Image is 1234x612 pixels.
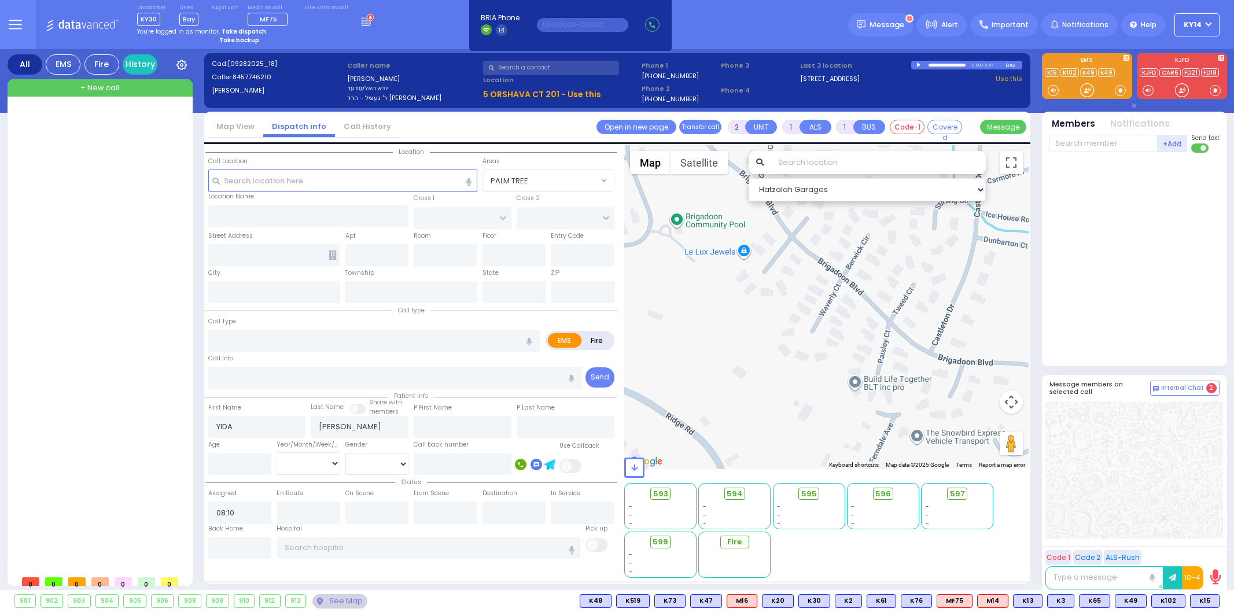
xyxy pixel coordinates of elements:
[234,595,255,607] div: 910
[971,58,982,72] div: 0:00
[1140,68,1158,77] a: KJFD
[629,511,632,519] span: -
[537,18,628,32] input: (000)000-00000
[1137,57,1227,65] label: KJFD
[414,489,449,498] label: From Scene
[581,333,613,348] label: Fire
[690,594,722,608] div: BLS
[1201,68,1219,77] a: FD18
[222,27,266,36] strong: Take dispatch
[345,268,374,278] label: Township
[22,577,39,586] span: 0
[1182,566,1203,589] button: 10-4
[800,74,860,84] a: [STREET_ADDRESS]
[482,169,614,191] span: PALM TREE
[212,72,344,82] label: Caller:
[84,54,119,75] div: Fire
[1115,594,1147,608] div: K49
[392,306,430,315] span: Call type
[347,61,479,71] label: Caller name
[1190,594,1220,608] div: K15
[627,454,665,469] a: Open this area in Google Maps (opens a new window)
[41,595,63,607] div: 902
[491,175,528,187] span: PALM TREE
[1161,384,1204,392] span: Internal Chat
[212,5,238,12] label: Night unit
[580,594,612,608] div: BLS
[46,54,80,75] div: EMS
[870,19,904,31] span: Message
[851,519,854,528] span: -
[1047,594,1074,608] div: K3
[642,94,699,103] label: [PHONE_NUMBER]
[1151,594,1185,608] div: K102
[115,577,132,586] span: 0
[1042,57,1132,65] label: EMS
[580,594,612,608] div: K48
[551,268,559,278] label: ZIP
[627,454,665,469] img: Google
[137,13,160,26] span: KY30
[671,151,728,174] button: Show satellite imagery
[212,86,344,95] label: [PERSON_NAME]
[208,169,477,191] input: Search location here
[937,594,973,608] div: ALS
[853,120,885,134] button: BUS
[616,594,650,608] div: K519
[208,317,236,326] label: Call Type
[208,121,263,132] a: Map View
[123,54,157,75] a: History
[1141,20,1156,30] span: Help
[727,488,743,500] span: 594
[311,403,344,412] label: Last Name
[1079,594,1110,608] div: K65
[867,594,896,608] div: BLS
[901,594,932,608] div: BLS
[835,594,862,608] div: BLS
[1191,134,1220,142] span: Send text
[179,5,198,12] label: Lines
[137,5,166,12] label: Dispatcher
[1190,594,1220,608] div: BLS
[926,502,929,511] span: -
[1174,13,1220,36] button: KY14
[982,58,984,72] div: /
[653,488,668,500] span: 593
[212,59,344,69] label: Cad:
[277,440,340,449] div: Year/Month/Week/Day
[642,71,699,80] label: [PHONE_NUMBER]
[762,594,794,608] div: K20
[703,502,706,511] span: -
[1000,432,1023,455] button: Drag Pegman onto the map to open Street View
[395,478,427,486] span: Status
[208,231,253,241] label: Street Address
[890,120,924,134] button: Code-1
[727,536,742,548] span: Fire
[703,511,706,519] span: -
[482,231,496,241] label: Floor
[800,61,911,71] label: Last 3 location
[762,594,794,608] div: BLS
[642,84,717,94] span: Phone 2
[771,151,985,174] input: Search location
[393,148,430,156] span: Location
[138,577,155,586] span: 0
[161,577,178,586] span: 0
[388,392,434,400] span: Patient info
[312,594,367,609] div: See map
[124,595,146,607] div: 905
[1184,20,1202,30] span: KY14
[996,74,1022,84] a: Use this
[517,403,555,412] label: P Last Name
[1080,68,1097,77] a: K49
[15,595,35,607] div: 901
[1062,20,1108,30] span: Notifications
[179,595,201,607] div: 908
[208,524,243,533] label: Back Home
[8,54,42,75] div: All
[68,577,86,586] span: 0
[901,594,932,608] div: K76
[835,594,862,608] div: K2
[984,58,994,72] div: 0:47
[369,407,399,416] span: members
